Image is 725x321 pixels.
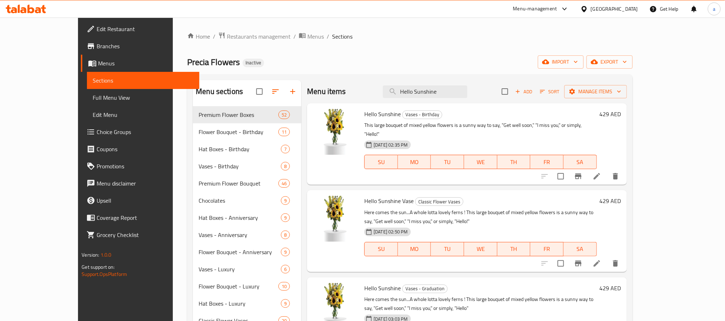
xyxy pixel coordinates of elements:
input: search [383,85,467,98]
button: import [538,55,584,69]
span: Choice Groups [97,128,193,136]
span: WE [467,157,495,167]
span: Menus [98,59,193,68]
div: items [281,248,290,256]
button: FR [530,155,564,169]
nav: breadcrumb [187,32,632,41]
a: Branches [81,38,199,55]
h2: Menu sections [196,86,243,97]
span: Sections [332,32,352,41]
span: 52 [279,112,289,118]
div: Menu-management [513,5,557,13]
span: Hat Boxes - Birthday [199,145,281,153]
span: TU [434,157,461,167]
span: export [592,58,627,66]
h2: Menu items [307,86,346,97]
span: Vases - Anniversary [199,231,281,239]
span: Vases - Birthday [199,162,281,171]
div: Vases - Luxury [199,265,281,273]
div: items [281,265,290,273]
span: 8 [281,232,289,238]
span: Flower Bouquet - Luxury [199,282,278,291]
span: 11 [279,129,289,135]
span: Hat Boxes - Anniversary [199,213,281,222]
span: Add [514,88,534,96]
div: Chocolates [199,196,281,205]
button: delete [607,255,624,272]
img: Hello Sunshine Vase [313,196,359,242]
a: Edit Menu [87,106,199,123]
a: Coverage Report [81,209,199,226]
img: Hello Sunshine [313,109,359,155]
button: delete [607,168,624,185]
a: Promotions [81,158,199,175]
div: Inactive [243,59,264,67]
a: Coupons [81,140,199,158]
button: Add section [284,83,301,100]
li: / [213,32,215,41]
span: 8 [281,163,289,170]
button: Sort [538,86,561,97]
button: Add [512,86,535,97]
span: 9 [281,197,289,204]
a: Edit menu item [593,259,601,268]
span: Precia Flowers [187,54,240,70]
span: Add item [512,86,535,97]
li: / [327,32,329,41]
span: Flower Bouquet - Birthday [199,128,278,136]
span: Get support on: [82,262,115,272]
span: Select all sections [252,84,267,99]
a: Menus [299,32,324,41]
span: Version: [82,250,99,260]
button: FR [530,242,564,256]
div: Chocolates9 [193,192,301,209]
span: Hello Sunshine [364,283,401,293]
div: items [281,145,290,153]
span: Sort [540,88,560,96]
span: TH [500,157,528,167]
p: Here comes the sun...A whole lotta lovely ferns ! This large bouquet of mixed yellow flowers is a... [364,295,597,313]
span: 10 [279,283,289,290]
div: Premium Flower Bouquet [199,179,278,188]
div: [GEOGRAPHIC_DATA] [591,5,638,13]
span: Hello Sunshine [364,109,401,119]
div: Flower Bouquet - Luxury10 [193,278,301,295]
div: Hat Boxes - Luxury [199,299,281,308]
a: Sections [87,72,199,89]
span: Select to update [553,169,568,184]
span: Vases - Graduation [403,285,447,293]
a: Menu disclaimer [81,175,199,192]
div: Premium Flower Boxes52 [193,106,301,123]
span: Coupons [97,145,193,153]
span: 7 [281,146,289,153]
a: Edit Restaurant [81,20,199,38]
h6: 429 AED [600,109,621,119]
a: Support.OpsPlatform [82,270,127,279]
div: Hat Boxes - Anniversary9 [193,209,301,226]
span: Edit Menu [93,110,193,119]
span: [DATE] 02:50 PM [371,228,410,235]
span: Menu disclaimer [97,179,193,188]
div: items [281,162,290,171]
span: 9 [281,300,289,307]
span: Manage items [570,87,621,96]
button: WE [464,155,497,169]
div: Vases - Luxury6 [193,261,301,278]
span: Vases - Birthday [403,110,442,119]
button: Branch-specific-item [570,255,587,272]
span: Premium Flower Boxes [199,110,278,119]
div: Flower Bouquet - Anniversary [199,248,281,256]
span: SU [368,244,395,254]
h6: 429 AED [600,283,621,293]
button: MO [398,155,431,169]
a: Grocery Checklist [81,226,199,243]
span: Menus [307,32,324,41]
span: Classic Flower Vases [415,198,463,206]
span: [DATE] 02:35 PM [371,142,410,148]
button: TH [497,155,531,169]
